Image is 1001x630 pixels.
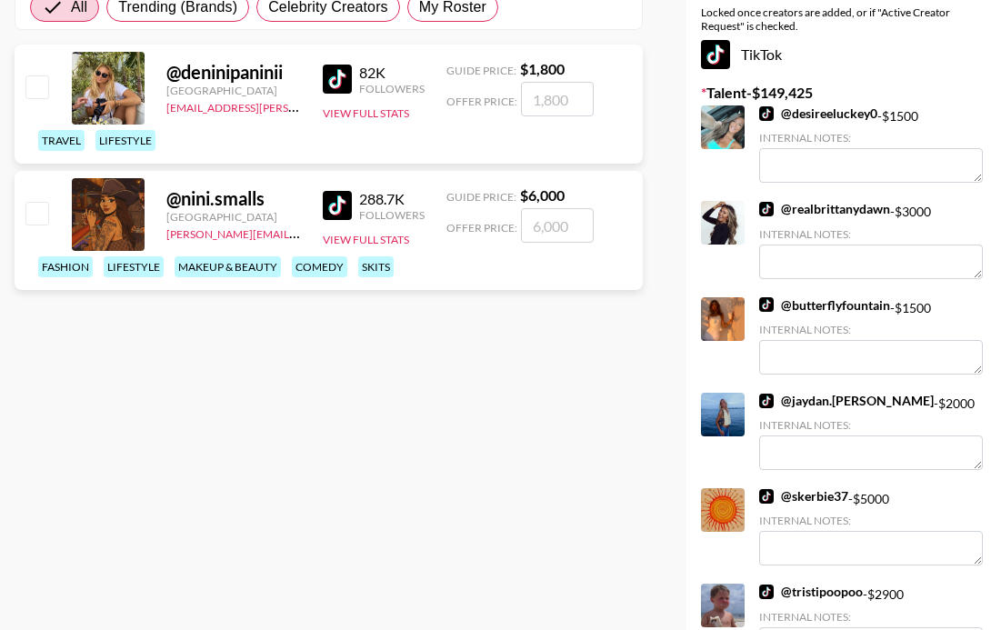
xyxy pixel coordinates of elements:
a: @desireeluckey0 [759,105,877,122]
span: Offer Price: [446,221,517,235]
div: - $ 3000 [759,201,983,278]
div: Internal Notes: [759,610,983,624]
label: Talent - $ 149,425 [701,84,986,102]
span: Offer Price: [446,95,517,108]
div: 288.7K [359,190,425,208]
div: Internal Notes: [759,418,983,432]
img: TikTok [759,202,774,216]
a: @jaydan.[PERSON_NAME] [759,393,934,409]
a: @tristipoopoo [759,584,863,600]
a: [EMAIL_ADDRESS][PERSON_NAME][DOMAIN_NAME] [166,97,435,115]
div: travel [38,130,85,151]
img: TikTok [759,394,774,408]
div: Internal Notes: [759,323,983,336]
input: 1,800 [521,82,594,116]
img: TikTok [759,489,774,504]
img: TikTok [759,297,774,312]
div: - $ 2000 [759,393,983,470]
div: Followers [359,208,425,222]
div: skits [358,256,394,277]
div: comedy [292,256,347,277]
div: lifestyle [104,256,164,277]
div: 82K [359,64,425,82]
div: fashion [38,256,93,277]
div: [GEOGRAPHIC_DATA] [166,84,301,97]
strong: $ 1,800 [520,60,565,77]
button: View Full Stats [323,233,409,246]
div: @ nini.smalls [166,187,301,210]
div: [GEOGRAPHIC_DATA] [166,210,301,224]
img: TikTok [701,40,730,69]
div: Internal Notes: [759,227,983,241]
div: - $ 5000 [759,488,983,565]
div: makeup & beauty [175,256,281,277]
img: TikTok [759,106,774,121]
a: [PERSON_NAME][EMAIL_ADDRESS][PERSON_NAME][DOMAIN_NAME] [166,224,522,241]
div: @ deninipaninii [166,61,301,84]
div: TikTok [701,40,986,69]
button: View Full Stats [323,106,409,120]
a: @skerbie37 [759,488,848,505]
div: Internal Notes: [759,514,983,527]
div: - $ 1500 [759,105,983,183]
span: Guide Price: [446,64,516,77]
img: TikTok [759,585,774,599]
img: TikTok [323,65,352,94]
div: Followers [359,82,425,95]
a: @realbrittanydawn [759,201,890,217]
div: Internal Notes: [759,131,983,145]
div: - $ 1500 [759,297,983,375]
span: Guide Price: [446,190,516,204]
a: @butterflyfountain [759,297,890,314]
div: Locked once creators are added, or if "Active Creator Request" is checked. [701,5,986,33]
input: 6,000 [521,208,594,243]
div: lifestyle [95,130,155,151]
strong: $ 6,000 [520,186,565,204]
img: TikTok [323,191,352,220]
